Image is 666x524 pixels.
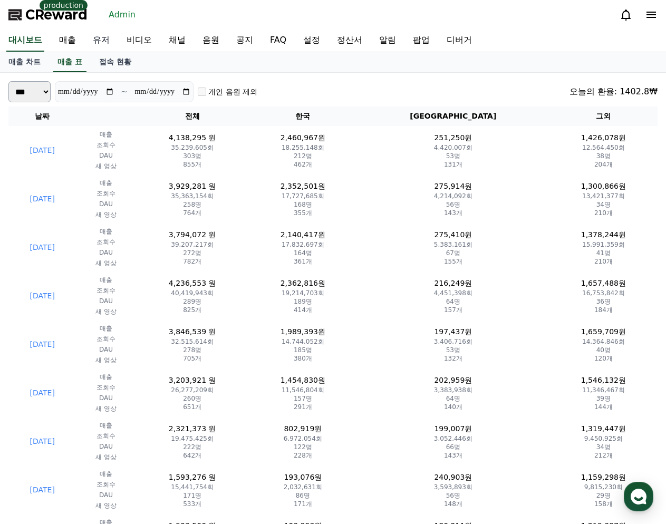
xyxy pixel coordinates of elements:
[554,132,653,143] p: 1,426,078원
[80,179,131,187] p: 매출
[361,443,545,451] p: 66명
[140,443,245,451] p: 222명
[80,383,131,392] p: 조회수
[51,30,84,52] a: 매출
[253,160,353,169] p: 462개
[140,434,245,443] p: 19,475,425회
[554,209,653,217] p: 210개
[80,394,131,402] p: DAU
[140,278,245,289] p: 4,236,553 원
[140,472,245,483] p: 1,593,276 원
[253,354,353,363] p: 380개
[361,337,545,346] p: 3,406,716회
[554,192,653,200] p: 13,421,377회
[8,320,76,368] td: [DATE]
[160,30,194,52] a: 채널
[295,30,329,52] a: 설정
[140,500,245,508] p: 533개
[554,500,653,508] p: 158개
[554,278,653,289] p: 1,657,488원
[80,404,131,413] p: 새 영상
[554,229,653,240] p: 1,378,244원
[8,6,88,23] a: CReward
[361,500,545,508] p: 148개
[361,240,545,249] p: 5,383,161회
[140,306,245,314] p: 825개
[554,483,653,491] p: 9,815,230회
[361,249,545,257] p: 67명
[554,289,653,297] p: 16,753,842회
[554,160,653,169] p: 204개
[140,229,245,240] p: 3,794,072 원
[140,181,245,192] p: 3,929,281 원
[96,351,109,359] span: 대화
[80,356,131,364] p: 새 영상
[140,403,245,411] p: 651개
[361,229,545,240] p: 275,410원
[80,200,131,208] p: DAU
[80,297,131,305] p: DAU
[554,394,653,403] p: 39명
[8,126,76,174] td: [DATE]
[70,334,136,361] a: 대화
[253,132,353,143] p: 2,460,967원
[361,306,545,314] p: 157개
[253,209,353,217] p: 355개
[80,453,131,461] p: 새 영상
[80,442,131,451] p: DAU
[140,209,245,217] p: 764개
[140,297,245,306] p: 289명
[140,375,245,386] p: 3,203,921 원
[570,85,658,98] div: 오늘의 환율: 1402.8₩
[361,375,545,386] p: 202,959원
[253,326,353,337] p: 1,989,393원
[554,240,653,249] p: 15,991,359회
[140,491,245,500] p: 171명
[80,238,131,246] p: 조회수
[253,337,353,346] p: 14,744,052회
[554,337,653,346] p: 14,364,846회
[554,249,653,257] p: 41명
[80,307,131,316] p: 새 영상
[140,249,245,257] p: 272명
[361,423,545,434] p: 199,007원
[80,432,131,440] p: 조회수
[361,297,545,306] p: 64명
[361,257,545,266] p: 155개
[8,174,76,223] td: [DATE]
[84,30,118,52] a: 유저
[140,386,245,394] p: 26,277,209회
[140,451,245,460] p: 642개
[80,491,131,499] p: DAU
[80,345,131,354] p: DAU
[140,354,245,363] p: 705개
[33,350,40,358] span: 홈
[80,151,131,160] p: DAU
[8,417,76,465] td: [DATE]
[554,200,653,209] p: 34명
[80,189,131,198] p: 조회수
[253,289,353,297] p: 19,214,703회
[438,30,480,52] a: 디버거
[25,6,88,23] span: CReward
[140,257,245,266] p: 782개
[253,249,353,257] p: 164명
[140,346,245,354] p: 278명
[208,86,257,97] label: 개인 음원 제외
[253,500,353,508] p: 171개
[253,181,353,192] p: 2,352,501원
[554,306,653,314] p: 184개
[253,375,353,386] p: 1,454,830원
[253,434,353,443] p: 6,972,054회
[253,491,353,500] p: 86명
[554,297,653,306] p: 36명
[357,106,549,126] th: [GEOGRAPHIC_DATA]
[140,143,245,152] p: 35,239,605회
[3,334,70,361] a: 홈
[253,472,353,483] p: 193,076원
[554,491,653,500] p: 29명
[140,160,245,169] p: 855개
[361,326,545,337] p: 197,437원
[253,257,353,266] p: 361개
[136,106,249,126] th: 전체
